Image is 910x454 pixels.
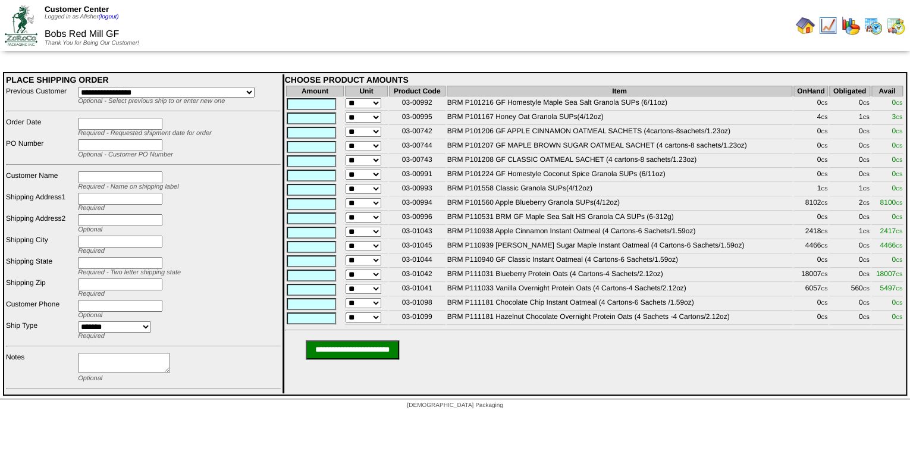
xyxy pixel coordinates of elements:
[829,298,870,311] td: 0
[5,171,76,191] td: Customer Name
[5,352,76,383] td: Notes
[447,98,793,111] td: BRM P101216 GF Homestyle Maple Sea Salt Granola SUPs (6/11oz)
[862,143,869,149] span: CS
[5,256,76,277] td: Shipping State
[829,126,870,139] td: 0
[829,169,870,182] td: 0
[862,129,869,134] span: CS
[896,272,902,277] span: CS
[389,140,445,154] td: 03-00744
[829,226,870,239] td: 1
[829,269,870,282] td: 0
[829,86,870,96] th: Obligated
[793,269,828,282] td: 18007
[896,300,902,306] span: CS
[5,86,76,105] td: Previous Customer
[880,284,902,292] span: 5497
[793,112,828,125] td: 4
[793,298,828,311] td: 0
[78,130,211,137] span: Required - Requested shipment date for order
[793,183,828,196] td: 1
[389,240,445,253] td: 03-01045
[880,198,902,206] span: 8100
[389,183,445,196] td: 03-00993
[821,229,827,234] span: CS
[793,126,828,139] td: 0
[389,155,445,168] td: 03-00743
[821,201,827,206] span: CS
[862,172,869,177] span: CS
[821,158,827,163] span: CS
[821,143,827,149] span: CS
[78,333,105,340] span: Required
[829,183,870,196] td: 1
[447,283,793,296] td: BRM P111033 Vanilla Overnight Protein Oats (4 Cartons-4 Sachets/2.12oz)
[880,241,902,249] span: 4466
[78,312,102,319] span: Optional
[862,258,869,263] span: CS
[892,141,902,149] span: 0
[447,86,793,96] th: Item
[864,16,883,35] img: calendarprod.gif
[389,255,445,268] td: 03-01044
[821,101,827,106] span: CS
[896,258,902,263] span: CS
[389,169,445,182] td: 03-00991
[5,5,37,45] img: ZoRoCo_Logo(Green%26Foil)%20jpg.webp
[896,172,902,177] span: CS
[45,5,109,14] span: Customer Center
[829,98,870,111] td: 0
[793,198,828,211] td: 8102
[78,183,178,190] span: Required - Name on shipping label
[345,86,387,96] th: Unit
[447,226,793,239] td: BRM P110938 Apple Cinnamon Instant Oatmeal (4 Cartons-6 Sachets/1.59oz)
[389,226,445,239] td: 03-01043
[407,402,503,409] span: [DEMOGRAPHIC_DATA] Packaging
[5,321,76,340] td: Ship Type
[829,112,870,125] td: 1
[78,375,102,382] span: Optional
[5,299,76,320] td: Customer Phone
[892,212,902,221] span: 0
[793,155,828,168] td: 0
[821,129,827,134] span: CS
[389,312,445,325] td: 03-01099
[389,86,445,96] th: Product Code
[896,201,902,206] span: CS
[892,127,902,135] span: 0
[896,101,902,106] span: CS
[447,155,793,168] td: BRM P101208 GF CLASSIC OATMEAL SACHET (4 cartons-8 sachets/1.23oz)
[78,290,105,298] span: Required
[886,16,905,35] img: calendarinout.gif
[5,278,76,298] td: Shipping Zip
[78,151,173,158] span: Optional - Customer PO Number
[896,286,902,292] span: CS
[5,235,76,255] td: Shipping City
[793,240,828,253] td: 4466
[447,140,793,154] td: BRM P101207 GF MAPLE BROWN SUGAR OATMEAL SACHET (4 cartons-8 sachets/1.23oz)
[5,214,76,234] td: Shipping Address2
[45,40,139,46] span: Thank You for Being Our Customer!
[892,255,902,264] span: 0
[862,315,869,320] span: CS
[447,298,793,311] td: BRM P111181 Chocolate Chip Instant Oatmeal (4 Cartons-6 Sachets /1.59oz)
[862,158,869,163] span: CS
[829,240,870,253] td: 0
[862,272,869,277] span: CS
[896,215,902,220] span: CS
[447,255,793,268] td: BRM P110940 GF Classic Instant Oatmeal (4 Cartons-6 Sachets/1.59oz)
[793,140,828,154] td: 0
[862,229,869,234] span: CS
[821,115,827,120] span: CS
[78,205,105,212] span: Required
[5,192,76,212] td: Shipping Address1
[892,184,902,192] span: 0
[5,117,76,137] td: Order Date
[821,172,827,177] span: CS
[829,312,870,325] td: 0
[829,198,870,211] td: 2
[896,129,902,134] span: CS
[829,155,870,168] td: 0
[793,226,828,239] td: 2418
[793,169,828,182] td: 0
